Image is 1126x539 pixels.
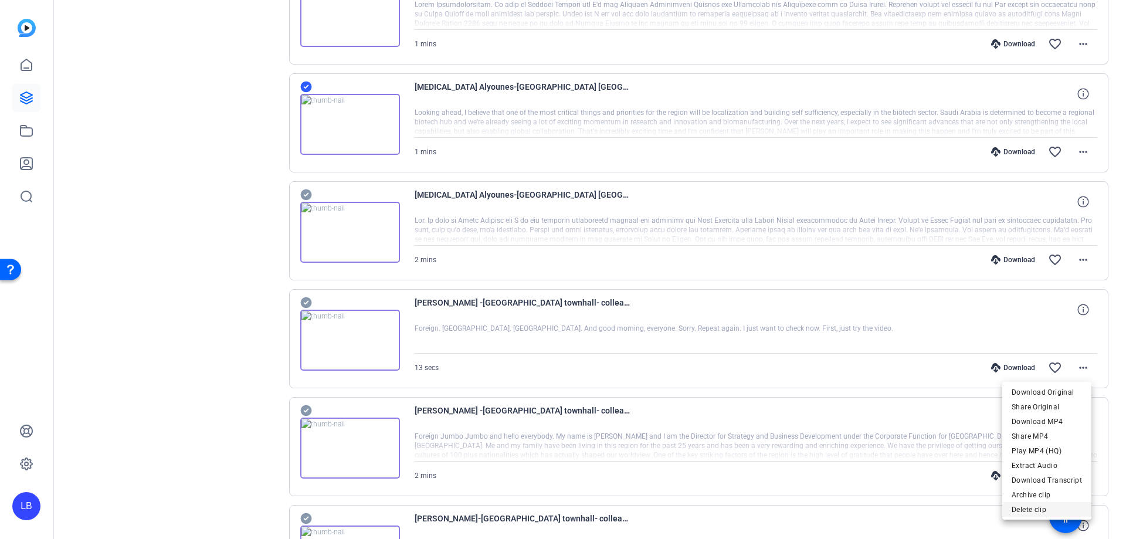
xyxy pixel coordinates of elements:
[1012,429,1082,443] span: Share MP4
[1012,488,1082,502] span: Archive clip
[1012,385,1082,399] span: Download Original
[1012,473,1082,487] span: Download Transcript
[1012,503,1082,517] span: Delete clip
[1012,415,1082,429] span: Download MP4
[1012,459,1082,473] span: Extract Audio
[1012,444,1082,458] span: Play MP4 (HQ)
[1012,400,1082,414] span: Share Original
